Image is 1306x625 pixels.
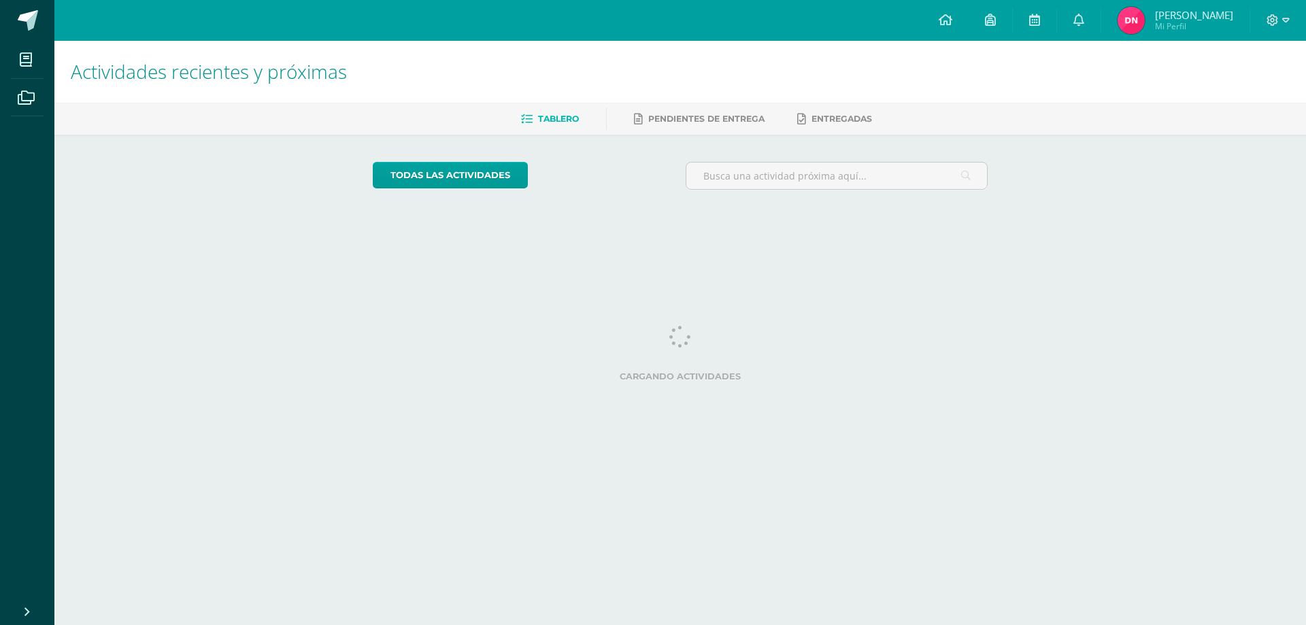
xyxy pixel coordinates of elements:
input: Busca una actividad próxima aquí... [686,163,988,189]
span: [PERSON_NAME] [1155,8,1233,22]
a: Tablero [521,108,579,130]
a: todas las Actividades [373,162,528,188]
span: Pendientes de entrega [648,114,765,124]
label: Cargando actividades [373,371,988,382]
span: Entregadas [811,114,872,124]
a: Pendientes de entrega [634,108,765,130]
img: bd351907fcc6d815a8ede91418bd2634.png [1118,7,1145,34]
span: Actividades recientes y próximas [71,58,347,84]
a: Entregadas [797,108,872,130]
span: Mi Perfil [1155,20,1233,32]
span: Tablero [538,114,579,124]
